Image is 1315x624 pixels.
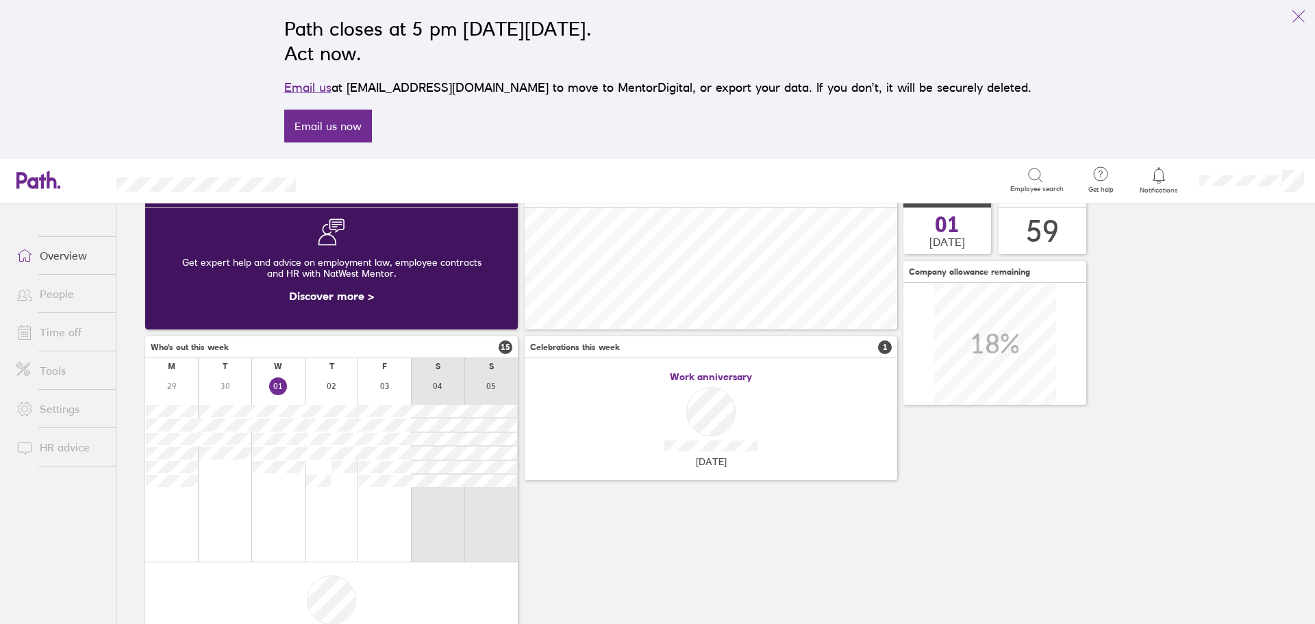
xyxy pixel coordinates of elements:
div: Get expert help and advice on employment law, employee contracts and HR with NatWest Mentor. [156,246,507,290]
span: Get help [1079,186,1123,194]
span: Who's out this week [151,342,229,352]
a: Discover more > [289,289,374,303]
span: [DATE] [929,236,965,248]
div: M [168,362,175,371]
a: Settings [5,395,116,423]
a: Tools [5,357,116,384]
span: Company allowance remaining [909,267,1030,277]
div: F [382,362,387,371]
div: W [274,362,282,371]
span: 01 [935,214,960,236]
span: 15 [499,340,512,354]
a: Notifications [1137,166,1181,195]
a: Email us [284,80,331,95]
a: Email us now [284,110,372,142]
p: at [EMAIL_ADDRESS][DOMAIN_NAME] to move to MentorDigital, or export your data. If you don’t, it w... [284,78,1031,97]
span: Employee search [1010,185,1064,193]
div: T [329,362,334,371]
span: Notifications [1137,186,1181,195]
span: Work anniversary [670,371,752,382]
span: [DATE] [696,456,727,467]
div: S [489,362,494,371]
div: Search [333,173,368,186]
h2: Path closes at 5 pm [DATE][DATE]. Act now. [284,16,1031,66]
span: Celebrations this week [530,342,620,352]
a: Time off [5,319,116,346]
div: 59 [1026,214,1059,249]
div: S [436,362,440,371]
span: 1 [878,340,892,354]
a: Overview [5,242,116,269]
a: HR advice [5,434,116,461]
a: People [5,280,116,308]
div: T [223,362,227,371]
